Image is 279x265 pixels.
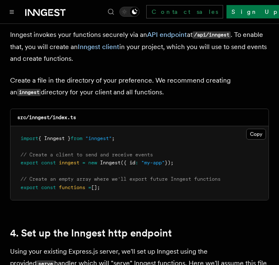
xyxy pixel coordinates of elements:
a: Contact sales [146,5,223,18]
span: : [135,160,138,166]
span: inngest [59,160,79,166]
span: const [41,160,56,166]
span: export [21,184,38,190]
span: ; [112,135,115,141]
a: Inngest client [78,43,119,51]
span: export [21,160,38,166]
span: = [88,184,91,190]
span: = [82,160,85,166]
button: Find something... [106,7,116,17]
span: "inngest" [85,135,112,141]
span: const [41,184,56,190]
span: "my-app" [141,160,165,166]
span: Inngest [100,160,121,166]
span: import [21,135,38,141]
span: { Inngest } [38,135,71,141]
span: // Create a client to send and receive events [21,152,153,158]
code: src/inngest/index.ts [17,114,76,120]
p: Inngest invokes your functions securely via an at . To enable that, you will create an in your pr... [10,29,269,65]
button: Toggle dark mode [119,7,139,17]
span: new [88,160,97,166]
button: Copy [246,129,266,140]
code: /api/inngest [192,31,231,39]
p: Create a file in the directory of your preference. We recommend creating an directory for your cl... [10,75,269,99]
span: from [71,135,82,141]
a: API endpoint [147,31,187,39]
span: // Create an empty array where we'll export future Inngest functions [21,176,221,182]
span: functions [59,184,85,190]
button: Toggle navigation [7,7,17,17]
span: ({ id [121,160,135,166]
a: 4. Set up the Inngest http endpoint [10,227,172,239]
code: inngest [17,89,41,96]
span: []; [91,184,100,190]
span: }); [165,160,174,166]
